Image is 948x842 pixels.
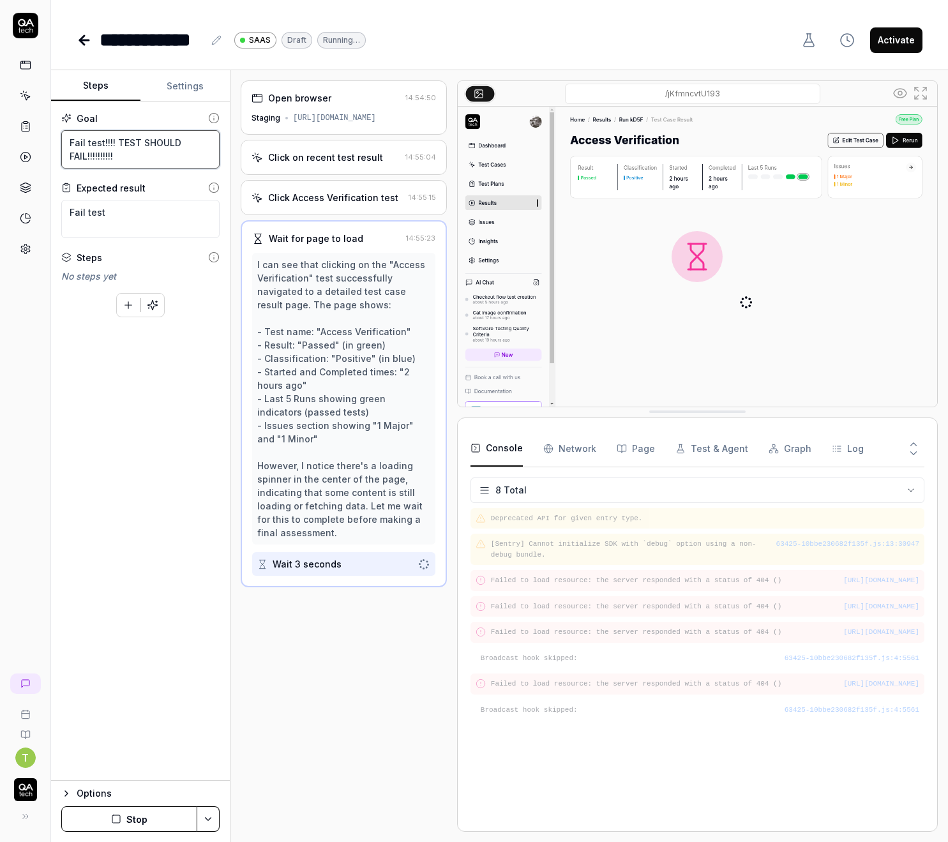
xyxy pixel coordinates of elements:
[77,112,98,125] div: Goal
[61,269,220,283] div: No steps yet
[785,705,919,716] button: 63425-10bbe230682f135f.js:4:5561
[491,539,919,560] pre: [Sentry] Cannot initialize SDK with `debug` option using a non-debug bundle.
[5,768,45,804] button: QA Tech Logo
[785,653,919,664] div: 63425-10bbe230682f135f.js : 4 : 5561
[14,778,37,801] img: QA Tech Logo
[617,431,655,467] button: Page
[776,539,919,550] div: 63425-10bbe230682f135f.js : 13 : 30947
[491,679,919,689] pre: Failed to load resource: the server responded with a status of 404 ()
[282,32,312,49] div: Draft
[843,679,919,689] button: [URL][DOMAIN_NAME]
[832,431,864,467] button: Log
[910,83,931,103] button: Open in full screen
[491,575,919,586] pre: Failed to load resource: the server responded with a status of 404 ()
[293,112,376,124] div: [URL][DOMAIN_NAME]
[491,627,919,638] pre: Failed to load resource: the server responded with a status of 404 ()
[405,93,436,102] time: 14:54:50
[5,699,45,719] a: Book a call with us
[51,71,140,101] button: Steps
[77,251,102,264] div: Steps
[543,431,596,467] button: Network
[890,83,910,103] button: Show all interative elements
[249,34,271,46] span: SAAS
[252,112,280,124] div: Staging
[481,705,919,716] pre: Broadcast hook skipped:
[843,627,919,638] button: [URL][DOMAIN_NAME]
[317,32,366,49] div: Running…
[458,107,937,407] img: Screenshot
[61,786,220,801] button: Options
[268,191,398,204] div: Click Access Verification test
[785,705,919,716] div: 63425-10bbe230682f135f.js : 4 : 5561
[257,258,430,539] div: I can see that clicking on the "Access Verification" test successfully navigated to a detailed te...
[870,27,922,53] button: Activate
[675,431,748,467] button: Test & Agent
[832,27,862,53] button: View version history
[843,575,919,586] button: [URL][DOMAIN_NAME]
[77,786,220,801] div: Options
[406,234,435,243] time: 14:55:23
[268,91,331,105] div: Open browser
[409,193,436,202] time: 14:55:15
[481,653,919,664] pre: Broadcast hook skipped:
[769,431,811,467] button: Graph
[140,71,230,101] button: Settings
[470,431,523,467] button: Console
[252,552,435,576] button: Wait 3 seconds
[269,232,363,245] div: Wait for page to load
[405,153,436,162] time: 14:55:04
[843,601,919,612] button: [URL][DOMAIN_NAME]
[234,31,276,49] a: SAAS
[785,653,919,664] button: 63425-10bbe230682f135f.js:4:5561
[273,557,342,571] div: Wait 3 seconds
[268,151,383,164] div: Click on recent test result
[491,601,919,612] pre: Failed to load resource: the server responded with a status of 404 ()
[776,539,919,550] button: 63425-10bbe230682f135f.js:13:30947
[10,673,41,694] a: New conversation
[5,719,45,740] a: Documentation
[491,513,919,524] pre: Deprecated API for given entry type.
[15,748,36,768] button: T
[61,806,197,832] button: Stop
[77,181,146,195] div: Expected result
